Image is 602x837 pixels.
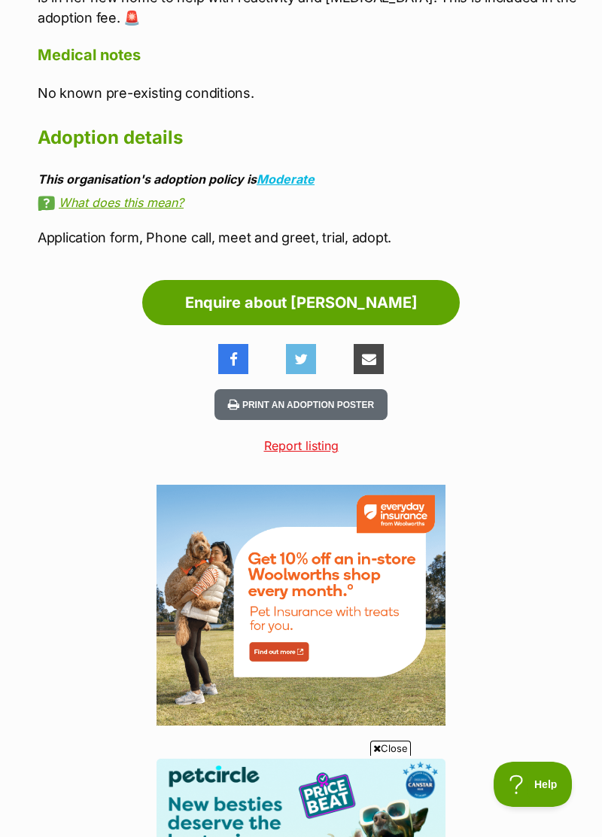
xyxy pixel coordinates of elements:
[354,344,384,374] a: share via email
[38,83,579,103] p: No known pre-existing conditions.
[494,762,572,807] iframe: Help Scout Beacon - Open
[370,741,411,756] span: Close
[38,121,579,154] h2: Adoption details
[23,437,579,455] a: Report listing
[218,344,248,374] a: share via facebook
[257,172,315,187] a: Moderate
[214,1,224,11] img: adc.png
[38,45,579,65] h4: Medical notes
[142,280,460,325] a: Enquire about [PERSON_NAME]
[38,227,579,248] p: Application form, Phone call, meet and greet, trial, adopt.
[157,485,445,726] img: Everyday Insurance by Woolworths promotional banner
[286,344,316,374] a: share via twitter
[38,172,579,186] div: This organisation's adoption policy is
[27,762,575,829] iframe: Advertisement
[214,389,388,420] button: Print an adoption poster
[38,196,579,209] a: What does this mean?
